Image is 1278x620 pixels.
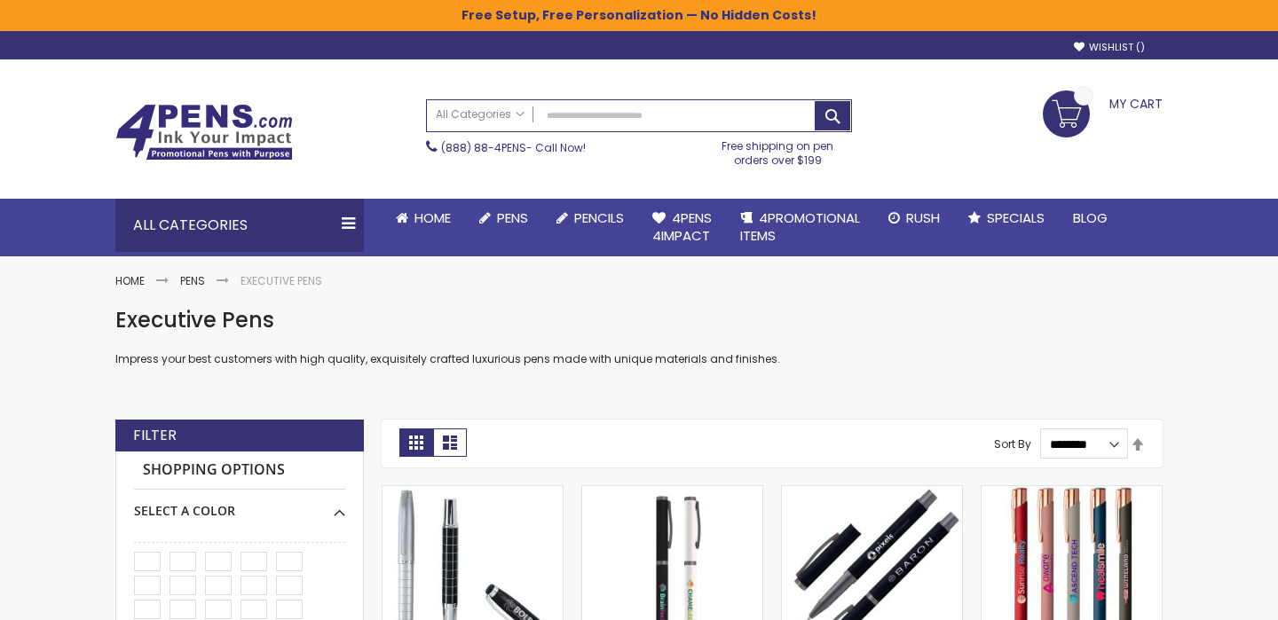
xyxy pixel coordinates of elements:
[436,107,525,122] span: All Categories
[638,199,726,256] a: 4Pens4impact
[574,208,624,227] span: Pencils
[414,208,451,227] span: Home
[441,140,586,155] span: - Call Now!
[115,306,1163,334] h1: Executive Pens
[382,199,465,238] a: Home
[180,273,205,288] a: Pens
[465,199,542,238] a: Pens
[427,100,533,129] a: All Categories
[497,208,528,227] span: Pens
[115,104,293,161] img: 4Pens Custom Pens and Promotional Products
[874,199,954,238] a: Rush
[115,273,145,288] a: Home
[1074,41,1145,54] a: Wishlist
[115,199,364,252] div: All Categories
[441,140,526,155] a: (888) 88-4PENS
[1059,199,1122,238] a: Blog
[134,451,345,490] strong: Shopping Options
[133,426,177,445] strong: Filter
[782,485,962,500] a: Bowie Rollerball Softy Pen - Laser
[740,208,860,245] span: 4PROMOTIONAL ITEMS
[383,485,563,500] a: Landmark Rollerball Pen
[134,490,345,520] div: Select A Color
[399,428,433,457] strong: Grid
[906,208,940,227] span: Rush
[726,199,874,256] a: 4PROMOTIONALITEMS
[994,436,1031,451] label: Sort By
[652,208,712,245] span: 4Pens 4impact
[954,199,1059,238] a: Specials
[115,352,1163,366] p: Impress your best customers with high quality, exquisitely crafted luxurious pens made with uniqu...
[704,132,853,168] div: Free shipping on pen orders over $199
[982,485,1162,500] a: Crosby Softy Rose Gold Pen - ColorJet
[241,273,322,288] strong: Executive Pens
[1073,208,1108,227] span: Blog
[987,208,1045,227] span: Specials
[582,485,762,500] a: Bowie Rollerball Softy Pen - ColorJet
[542,199,638,238] a: Pencils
